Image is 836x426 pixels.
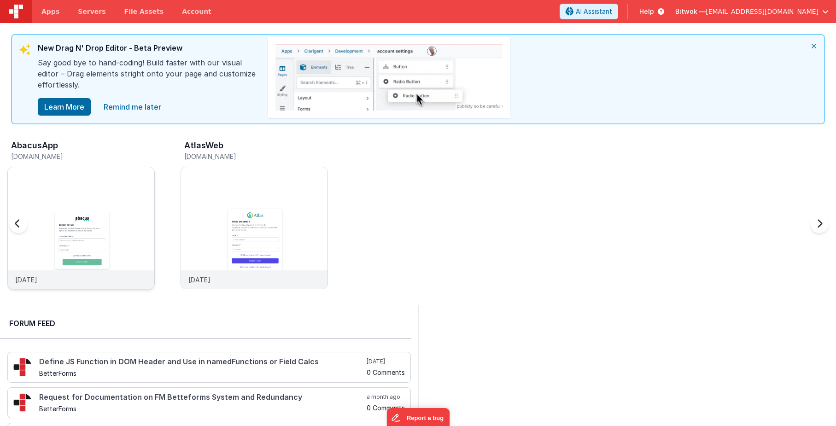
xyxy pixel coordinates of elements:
[39,370,365,377] h5: BetterForms
[78,7,105,16] span: Servers
[38,42,259,57] div: New Drag N' Drop Editor - Beta Preview
[124,7,164,16] span: File Assets
[184,153,328,160] h5: [DOMAIN_NAME]
[7,387,411,418] a: Request for Documentation on FM Betteforms System and Redundancy BetterForms a month ago 0 Comments
[576,7,612,16] span: AI Assistant
[38,98,91,116] button: Learn More
[367,369,405,376] h5: 0 Comments
[367,404,405,411] h5: 0 Comments
[639,7,654,16] span: Help
[675,7,706,16] span: Bitwok —
[804,35,824,57] i: close
[675,7,829,16] button: Bitwok — [EMAIL_ADDRESS][DOMAIN_NAME]
[11,141,58,150] h3: AbacusApp
[188,275,210,285] p: [DATE]
[98,98,167,116] a: close
[367,358,405,365] h5: [DATE]
[367,393,405,401] h5: a month ago
[39,393,365,402] h4: Request for Documentation on FM Betteforms System and Redundancy
[13,358,32,376] img: 295_2.png
[706,7,818,16] span: [EMAIL_ADDRESS][DOMAIN_NAME]
[41,7,59,16] span: Apps
[560,4,618,19] button: AI Assistant
[9,318,402,329] h2: Forum Feed
[39,405,365,412] h5: BetterForms
[11,153,155,160] h5: [DOMAIN_NAME]
[39,358,365,366] h4: Define JS Function in DOM Header and Use in namedFunctions or Field Calcs
[184,141,223,150] h3: AtlasWeb
[7,352,411,383] a: Define JS Function in DOM Header and Use in namedFunctions or Field Calcs BetterForms [DATE] 0 Co...
[13,393,32,412] img: 295_2.png
[38,57,259,98] div: Say good bye to hand-coding! Build faster with our visual editor – Drag elements stright onto you...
